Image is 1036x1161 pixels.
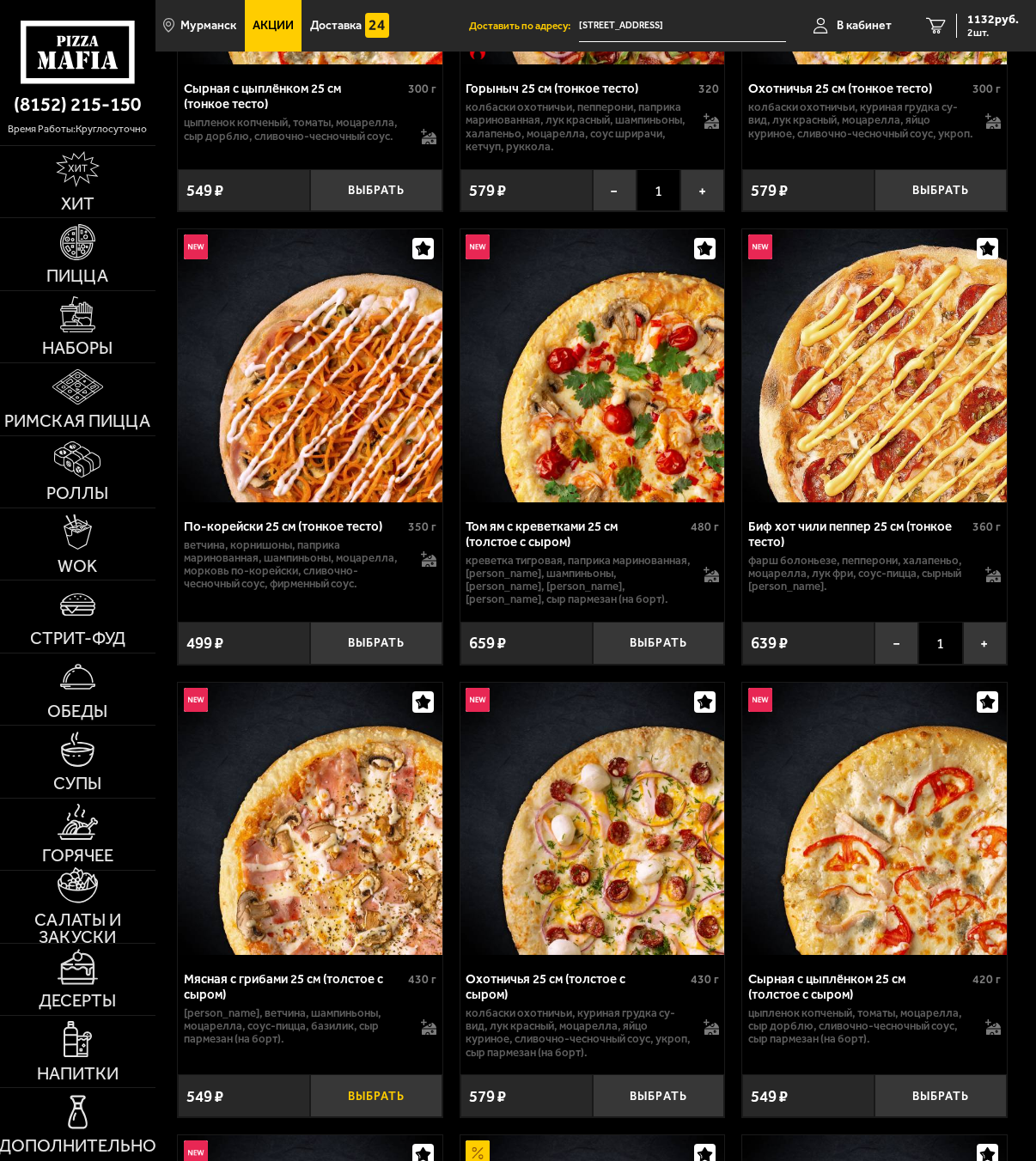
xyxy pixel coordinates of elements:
span: 579 ₽ [751,180,788,200]
input: Ваш адрес доставки [579,10,786,42]
span: Хит [61,195,94,212]
span: Супы [53,775,101,792]
img: Новинка [466,688,490,712]
div: Биф хот чили пеппер 25 см (тонкое тесто) [748,519,968,550]
button: + [963,622,1007,665]
span: 1 [637,169,680,212]
p: колбаски охотничьи, куриная грудка су-вид, лук красный, моцарелла, яйцо куриное, сливочно-чесночн... [466,1006,692,1058]
p: колбаски охотничьи, куриная грудка су-вид, лук красный, моцарелла, яйцо куриное, сливочно-чесночн... [748,100,975,139]
button: − [875,622,918,665]
div: Сырная с цыплёнком 25 см (тонкое тесто) [184,81,404,112]
button: Выбрать [875,169,1007,212]
img: Мясная с грибами 25 см (толстое с сыром) [178,683,442,956]
span: 360 г [972,520,1001,534]
button: − [593,169,637,212]
div: Мясная с грибами 25 см (толстое с сыром) [184,971,404,1002]
span: улица Маяковского, 27 [579,10,786,42]
span: 639 ₽ [751,633,788,653]
span: 480 г [691,520,719,534]
span: 579 ₽ [469,180,506,200]
img: 15daf4d41897b9f0e9f617042186c801.svg [365,13,389,37]
span: Доставка [310,20,362,32]
span: Стрит-фуд [30,629,125,647]
span: 320 [698,82,719,96]
p: [PERSON_NAME], ветчина, шампиньоны, моцарелла, соус-пицца, базилик, сыр пармезан (на борт). [184,1006,411,1045]
span: Мурманск [180,20,236,32]
span: 1 [918,622,962,665]
div: По-корейски 25 см (тонкое тесто) [184,519,404,534]
button: Выбрать [593,1074,725,1117]
span: Десерты [39,992,116,1009]
img: Том ям с креветками 25 см (толстое с сыром) [460,229,725,502]
button: + [680,169,724,212]
span: Роллы [46,484,108,501]
span: 499 ₽ [186,633,223,653]
img: Охотничья 25 см (толстое с сыром) [460,683,725,956]
span: 579 ₽ [469,1086,506,1106]
span: 430 г [408,972,436,987]
img: Сырная с цыплёнком 25 см (толстое с сыром) [742,683,1007,956]
span: Римская пицца [4,412,150,429]
a: НовинкаОхотничья 25 см (толстое с сыром) [460,683,725,956]
span: 659 ₽ [469,633,506,653]
span: 549 ₽ [751,1086,788,1106]
div: Сырная с цыплёнком 25 см (толстое с сыром) [748,971,968,1002]
button: Выбрать [310,1074,442,1117]
span: 350 г [408,520,436,534]
p: креветка тигровая, паприка маринованная, [PERSON_NAME], шампиньоны, [PERSON_NAME], [PERSON_NAME],... [466,554,692,605]
span: Пицца [46,267,108,284]
img: Новинка [748,234,772,258]
button: Выбрать [593,622,725,665]
p: цыпленок копченый, томаты, моцарелла, сыр дорблю, сливочно-чесночный соус. [184,116,411,142]
img: Новинка [184,234,208,258]
span: WOK [58,557,97,574]
p: ветчина, корнишоны, паприка маринованная, шампиньоны, моцарелла, морковь по-корейски, сливочно-че... [184,538,411,590]
span: 549 ₽ [186,1086,223,1106]
button: Выбрать [310,169,442,212]
p: колбаски Охотничьи, пепперони, паприка маринованная, лук красный, шампиньоны, халапеньо, моцарелл... [466,100,692,152]
div: Том ям с креветками 25 см (толстое с сыром) [466,519,686,550]
span: Акции [253,20,294,32]
a: НовинкаМясная с грибами 25 см (толстое с сыром) [178,683,442,956]
span: В кабинет [837,20,892,32]
a: НовинкаСырная с цыплёнком 25 см (толстое с сыром) [742,683,1007,956]
a: НовинкаПо-корейски 25 см (тонкое тесто) [178,229,442,502]
span: Обеды [47,702,107,720]
p: цыпленок копченый, томаты, моцарелла, сыр дорблю, сливочно-чесночный соус, сыр пармезан (на борт). [748,1006,975,1045]
img: Новинка [748,688,772,712]
a: НовинкаТом ям с креветками 25 см (толстое с сыром) [460,229,725,502]
p: фарш болоньезе, пепперони, халапеньо, моцарелла, лук фри, соус-пицца, сырный [PERSON_NAME]. [748,554,975,593]
img: Новинка [466,234,490,258]
span: 2 шт. [967,27,1019,38]
span: Горячее [42,847,113,864]
div: Горыныч 25 см (тонкое тесто) [466,81,693,96]
a: НовинкаБиф хот чили пеппер 25 см (тонкое тесто) [742,229,1007,502]
span: 1132 руб. [967,14,1019,26]
span: 300 г [408,82,436,96]
button: Выбрать [875,1074,1007,1117]
span: 549 ₽ [186,180,223,200]
img: Новинка [184,688,208,712]
img: По-корейски 25 см (тонкое тесто) [178,229,442,502]
div: Охотничья 25 см (тонкое тесто) [748,81,968,96]
img: Биф хот чили пеппер 25 см (тонкое тесто) [742,229,1007,502]
span: Доставить по адресу: [469,21,579,31]
div: Охотничья 25 см (толстое с сыром) [466,971,686,1002]
span: Напитки [37,1065,119,1082]
button: Выбрать [310,622,442,665]
span: 420 г [972,972,1001,987]
span: 430 г [691,972,719,987]
span: 300 г [972,82,1001,96]
span: Наборы [42,339,113,356]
